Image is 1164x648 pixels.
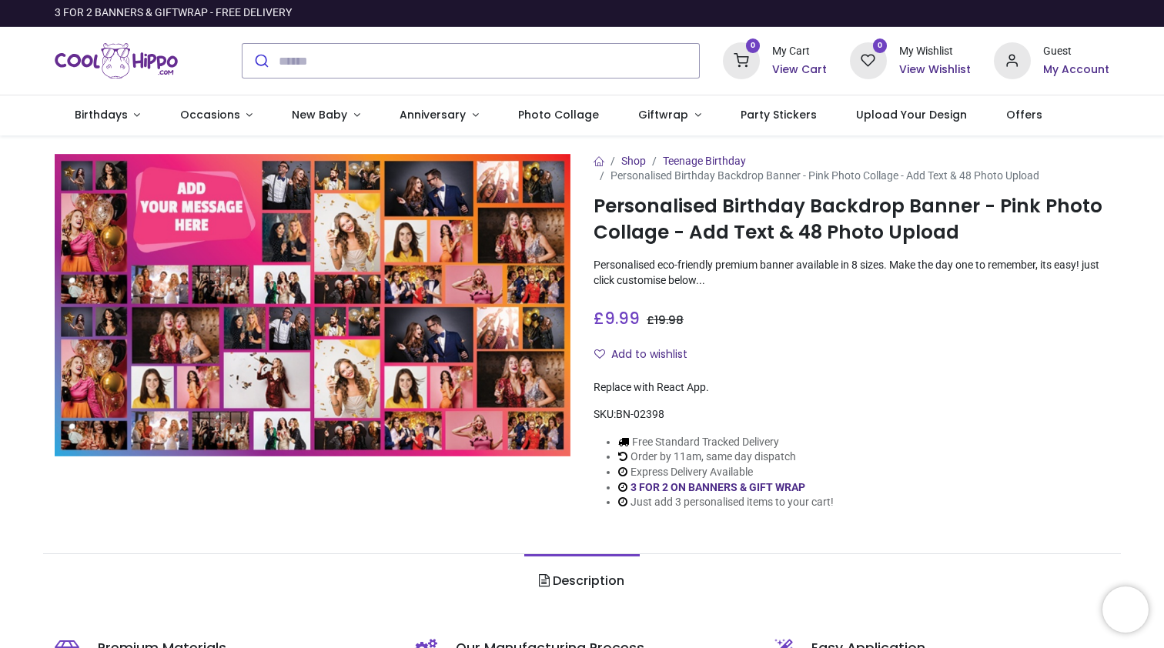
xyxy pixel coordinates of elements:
span: Offers [1006,107,1042,122]
a: Description [524,554,639,608]
div: My Cart [772,44,827,59]
i: Add to wishlist [594,349,605,359]
a: Birthdays [55,95,160,135]
span: Photo Collage [518,107,599,122]
a: Anniversary [380,95,498,135]
span: Party Stickers [741,107,817,122]
a: 0 [723,54,760,66]
div: SKU: [594,407,1109,423]
span: £ [647,312,684,328]
a: New Baby [273,95,380,135]
sup: 0 [873,38,888,53]
a: View Wishlist [899,62,971,78]
span: Giftwrap [638,107,688,122]
a: My Account [1043,62,1109,78]
p: Personalised eco-friendly premium banner available in 8 sizes. Make the day one to remember, its ... [594,258,1109,288]
span: 19.98 [654,312,684,328]
div: Replace with React App. [594,380,1109,396]
img: Cool Hippo [55,39,178,82]
div: Guest [1043,44,1109,59]
a: 3 FOR 2 ON BANNERS & GIFT WRAP [630,481,805,493]
a: Logo of Cool Hippo [55,39,178,82]
span: Anniversary [400,107,466,122]
iframe: Customer reviews powered by Trustpilot [786,5,1109,21]
img: Personalised Birthday Backdrop Banner - Pink Photo Collage - Add Text & 48 Photo Upload [55,154,570,457]
div: My Wishlist [899,44,971,59]
iframe: Brevo live chat [1102,586,1149,633]
span: Occasions [180,107,240,122]
span: Personalised Birthday Backdrop Banner - Pink Photo Collage - Add Text & 48 Photo Upload [610,169,1039,182]
button: Submit [242,44,279,78]
span: 9.99 [604,307,640,329]
li: Express Delivery Available [618,465,834,480]
sup: 0 [746,38,761,53]
span: BN-02398 [616,408,664,420]
a: Teenage Birthday [663,155,746,167]
a: Giftwrap [618,95,721,135]
span: £ [594,307,640,329]
li: Order by 11am, same day dispatch [618,449,834,465]
h1: Personalised Birthday Backdrop Banner - Pink Photo Collage - Add Text & 48 Photo Upload [594,193,1109,246]
li: Just add 3 personalised items to your cart! [618,495,834,510]
a: Shop [621,155,646,167]
a: View Cart [772,62,827,78]
button: Add to wishlistAdd to wishlist [594,342,701,368]
a: Occasions [160,95,273,135]
span: New Baby [292,107,347,122]
li: Free Standard Tracked Delivery [618,435,834,450]
span: Birthdays [75,107,128,122]
div: 3 FOR 2 BANNERS & GIFTWRAP - FREE DELIVERY [55,5,292,21]
a: 0 [850,54,887,66]
span: Upload Your Design [856,107,967,122]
